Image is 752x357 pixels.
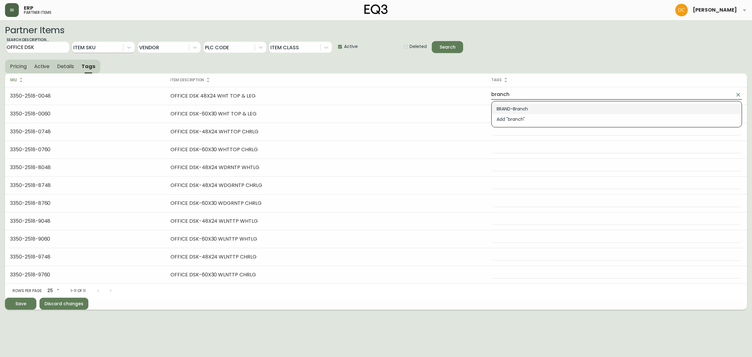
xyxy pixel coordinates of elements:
td: OFFICE DSK-48X24 WLNTTP CHRLG [165,248,486,266]
td: OFFICE DSK-60X30 WLNTTP CHRLG [165,266,486,284]
h5: partner items [24,11,51,14]
button: Save [5,298,36,310]
img: 7eb451d6983258353faa3212700b340b [675,4,688,16]
td: 3350-2518-9748 [5,248,165,266]
h2: Partner Items [5,25,747,35]
span: Details [57,63,74,70]
span: SKU [10,77,25,83]
button: Search [432,41,463,53]
td: 3350-2518-9060 [5,230,165,248]
span: Pricing [10,63,27,70]
td: 3350-2518-0760 [5,141,165,159]
td: OFFICE DSK-48X24 WHTTOP CHRLG [165,123,486,141]
td: OFFICE DSK-60X30 WHT TOP & LEG [165,105,486,123]
li: BRAND-Branch [492,104,742,114]
td: 3350-2518-9760 [5,266,165,284]
div: Search [440,43,456,51]
span: Tags [81,63,95,70]
td: 3350-2518-0748 [5,123,165,141]
div: 25 [45,286,60,296]
span: Tags [491,77,742,83]
button: Clear [734,90,743,99]
td: 3350-2518-0060 [5,105,165,123]
span: Deleted [410,43,427,50]
td: OFFICE DSK-48X24 WDGRNTP CHRLG [165,177,486,194]
td: 3350-2518-8748 [5,177,165,194]
div: Save [15,300,26,308]
td: OFFICE DSK 48X24 WHT TOP & LEG [165,87,486,105]
td: OFFICE DSK-48X24 WDRNTP WHTLG [165,159,486,177]
td: OFFICE DSK-60X30 WDGRNTP CHRLG [165,194,486,212]
td: 3350-2518-8760 [5,194,165,212]
button: Discard changes [39,298,88,310]
td: OFFICE DSK-60X30 WHTTOP CHRLG [165,141,486,159]
td: 3350-2518-9048 [5,212,165,230]
span: Item Description [170,77,212,83]
td: OFFICE DSK-48X24 WLNTTP WHTLG [165,212,486,230]
span: Discard changes [44,300,83,308]
span: Active [34,63,50,70]
img: logo [364,4,388,14]
span: [PERSON_NAME] [693,8,737,13]
li: Add "branch" [492,114,742,125]
td: OFFICE DSK-60X30 WLNTTP WHTLG [165,230,486,248]
p: 1-11 of 11 [70,288,86,294]
td: 3350-2518-8048 [5,159,165,177]
td: 3350-2518-0048 [5,87,165,105]
span: ERP [24,6,33,11]
p: Rows per page: [13,288,42,294]
span: Active [344,43,358,50]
